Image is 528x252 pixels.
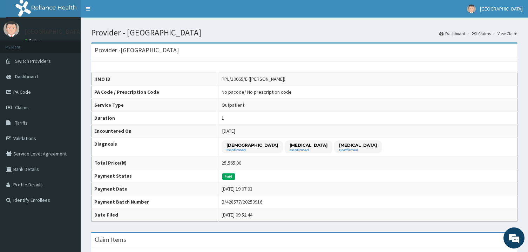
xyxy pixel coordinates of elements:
div: [DATE] 19:07:03 [222,185,252,192]
a: Online [25,38,41,43]
small: Confirmed [290,148,327,152]
span: Paid [222,173,235,180]
a: Claims [472,31,491,37]
img: User Image [4,21,19,37]
th: PA Code / Prescription Code [92,86,219,99]
img: User Image [467,5,476,13]
th: Date Filed [92,208,219,221]
div: 25,565.00 [222,159,241,166]
p: [DEMOGRAPHIC_DATA] [226,142,278,148]
span: Switch Providers [15,58,51,64]
div: PPL/10065/E ([PERSON_NAME]) [222,75,285,82]
h1: Provider - [GEOGRAPHIC_DATA] [91,28,517,37]
h3: Provider - [GEOGRAPHIC_DATA] [95,47,179,53]
p: [MEDICAL_DATA] [339,142,377,148]
h3: Claim Items [95,237,126,243]
a: View Claim [497,31,517,37]
th: Payment Batch Number [92,195,219,208]
span: Tariffs [15,120,28,126]
th: Payment Date [92,183,219,195]
a: Dashboard [439,31,465,37]
th: Payment Status [92,170,219,183]
div: Outpatient [222,101,244,108]
th: Duration [92,112,219,125]
small: Confirmed [226,148,278,152]
th: Service Type [92,99,219,112]
div: B/428577/20250916 [222,198,262,205]
p: [GEOGRAPHIC_DATA] [25,28,82,35]
div: [DATE] 09:52:44 [222,211,252,218]
p: [MEDICAL_DATA] [290,142,327,148]
th: Diagnosis [92,138,219,157]
span: Dashboard [15,73,38,80]
th: HMO ID [92,73,219,86]
div: No pacode / No prescription code [222,88,292,95]
span: [DATE] [222,128,235,134]
span: [GEOGRAPHIC_DATA] [480,6,523,12]
th: Encountered On [92,125,219,138]
th: Total Price(₦) [92,157,219,170]
div: 1 [222,114,224,121]
span: Claims [15,104,29,111]
small: Confirmed [339,148,377,152]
